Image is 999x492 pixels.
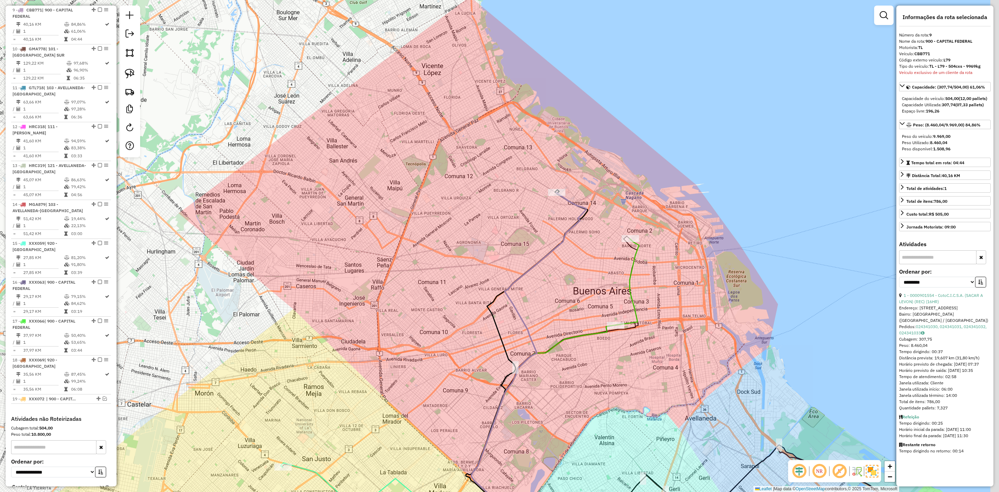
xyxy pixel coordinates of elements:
em: Opções [104,358,108,362]
i: Total de Atividades [16,185,20,189]
i: Total de Atividades [16,29,20,33]
i: Tempo total em rota [64,193,68,197]
i: Total de Atividades [16,262,20,267]
td: 84,62% [71,300,104,307]
span: 11 - [12,85,85,97]
em: Opções [104,163,108,167]
td: = [12,191,16,198]
div: Código externo veículo: [899,57,991,63]
em: Alterar sequência das rotas [92,241,96,245]
div: Nome da rota: [899,38,991,44]
strong: R$ 505,00 [929,211,949,217]
td: 87,45% [71,371,104,378]
td: 1 [23,67,66,74]
img: Selecionar atividades - laço [125,69,135,78]
a: Nova sessão e pesquisa [123,8,137,24]
i: Tempo total em rota [64,270,68,275]
td: 27,85 KM [23,269,64,276]
td: = [12,386,16,393]
i: Tempo total em rota [64,37,68,41]
strong: 196,26 [926,108,939,114]
span: XXX059 [29,241,44,246]
em: Opções [104,124,108,128]
td: 1 [23,378,64,385]
span: | 103 - AVELLANEDA-[GEOGRAPHIC_DATA] [12,202,83,213]
strong: CBB771 [914,51,930,56]
span: − [888,472,892,481]
div: Veículo: [899,51,991,57]
span: GTL718 [29,85,44,90]
td: 45,07 KM [23,176,64,183]
i: Total de Atividades [16,379,20,383]
i: Distância Total [16,333,20,337]
i: % de utilização do peso [64,333,69,337]
i: Distância Total [16,217,20,221]
td: 97,68% [73,60,104,67]
td: / [12,106,16,112]
td: 04:44 [71,36,104,43]
td: 41,60 KM [23,152,64,159]
a: Peso: (8.460,04/9.969,00) 84,86% [899,120,991,129]
em: Finalizar rota [98,124,102,128]
span: Total de atividades: [906,186,947,191]
em: Opções [104,47,108,51]
div: Espaço livre: [902,108,988,114]
td: 03:00 [71,230,104,237]
a: Leaflet [755,486,772,491]
a: Total de itens:786,00 [899,196,991,206]
div: Peso: (8.460,04/9.969,00) 84,86% [899,131,991,155]
strong: (12,00 pallets) [959,96,987,101]
i: Rota otimizada [105,256,109,260]
span: 18 - [12,357,57,369]
strong: 1.508,96 [933,146,950,151]
i: Rota otimizada [105,294,109,299]
i: Rota otimizada [105,100,109,104]
td: 1 [23,144,64,151]
em: Finalizar rota [98,319,102,323]
span: | 920 - [GEOGRAPHIC_DATA] [12,357,57,369]
div: Janela utilizada término: 14:00 [899,392,991,399]
strong: Refeição [902,414,919,419]
span: | 900 - CAPITAL FEDERAL [12,7,73,19]
span: 16 - [12,280,75,291]
td: 94,59% [71,137,104,144]
button: Ordem crescente [975,277,986,287]
td: 29,17 KM [23,308,64,315]
td: = [12,308,16,315]
em: Finalizar rota [98,358,102,362]
i: % de utilização do peso [64,294,69,299]
td: / [12,300,16,307]
span: 17 - [12,318,75,330]
em: Alterar sequência das rotas [92,358,96,362]
span: CBB771 [26,7,42,12]
div: Map data © contributors,© 2025 TomTom, Microsoft [753,486,899,492]
em: Alterar sequência das rotas [92,163,96,167]
td: = [12,75,16,82]
td: / [12,261,16,268]
td: 35,56 KM [23,371,64,378]
span: 13 - [12,163,86,174]
span: 40,16 KM [942,173,960,178]
span: | 900 - CAPITAL FEDERAL [12,318,75,330]
i: Tempo total em rota [64,309,68,314]
img: Fluxo de ruas [851,466,862,477]
em: Opções [104,202,108,206]
i: % de utilização da cubagem [64,379,69,383]
i: Distância Total [16,178,20,182]
em: Alterar sequência das rotas [92,47,96,51]
img: Selecionar atividades - polígono [125,48,135,58]
i: Total de Atividades [16,224,20,228]
span: Peso: 8.460,04 [899,343,928,348]
i: Rota otimizada [105,178,109,182]
div: Número da rota: [899,32,991,38]
td: 50,40% [71,332,104,339]
em: Opções [104,280,108,284]
td: 86,63% [71,176,104,183]
span: HRC318 [29,124,45,129]
i: Tempo total em rota [64,348,68,352]
i: Total de Atividades [16,146,20,150]
span: 19 - [12,396,44,401]
td: 1 [23,300,64,307]
a: Distância Total:40,16 KM [899,170,991,180]
span: Exibir rótulo [831,463,848,480]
